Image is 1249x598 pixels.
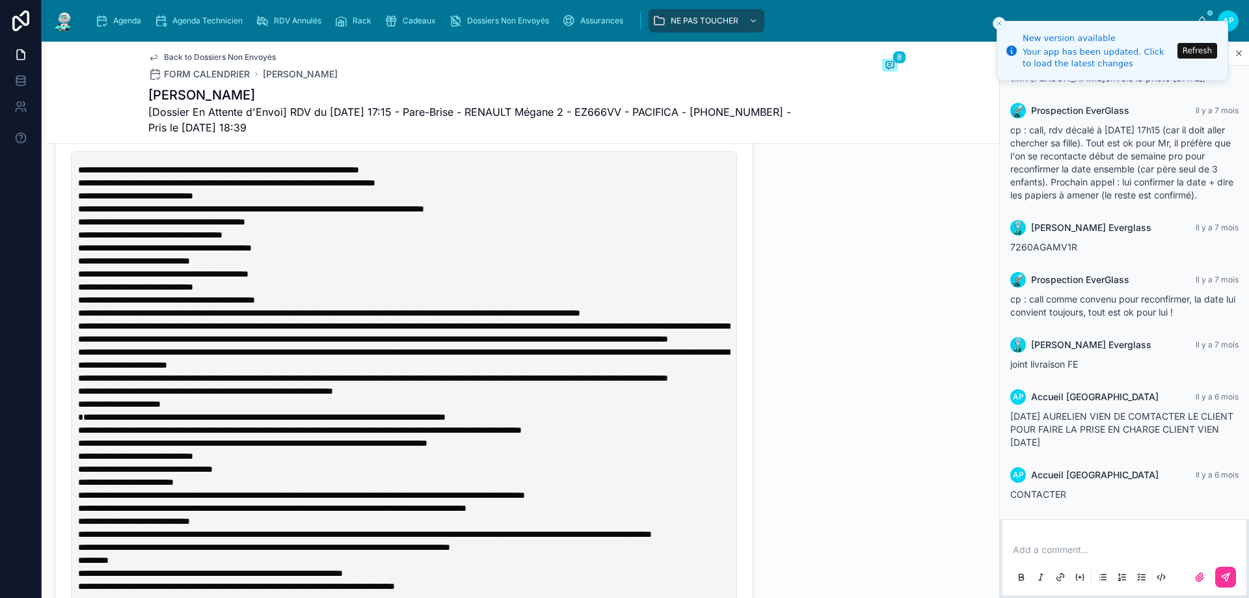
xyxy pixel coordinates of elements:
span: Rack [353,16,371,26]
span: Il y a 7 mois [1196,340,1239,349]
span: Agenda Technicien [172,16,243,26]
a: Back to Dossiers Non Envoyés [148,52,276,62]
span: Back to Dossiers Non Envoyés [164,52,276,62]
button: 8 [882,59,898,74]
a: FORM CALENDRIER [148,68,250,81]
a: Agenda [91,9,150,33]
span: 8 [893,51,906,64]
a: RDV Annulés [252,9,330,33]
span: Accueil [GEOGRAPHIC_DATA] [1031,390,1159,403]
div: New version available [1023,32,1174,45]
a: Assurances [558,9,632,33]
a: Cadeaux [381,9,445,33]
a: Dossiers Non Envoyés [445,9,558,33]
span: RDV Annulés [274,16,321,26]
span: Il y a 7 mois [1196,223,1239,232]
span: NE PAS TOUCHER [671,16,738,26]
a: NE PAS TOUCHER [649,9,764,33]
span: AP [1013,392,1024,402]
img: App logo [52,10,75,31]
span: Agenda [113,16,141,26]
button: Refresh [1177,43,1217,59]
span: (MR [PERSON_NAME]envoie la photo [DATE]) [1010,72,1206,83]
span: Il y a 6 mois [1196,470,1239,480]
h1: [PERSON_NAME] [148,86,800,104]
span: AP [1013,470,1024,480]
a: Rack [330,9,381,33]
div: scrollable content [86,7,1197,35]
button: Close toast [993,17,1006,30]
span: Il y a 6 mois [1196,392,1239,401]
span: FORM CALENDRIER [164,68,250,81]
span: Prospection EverGlass [1031,104,1129,117]
span: Assurances [580,16,623,26]
span: [PERSON_NAME] Everglass [1031,221,1151,234]
span: Dossiers Non Envoyés [467,16,549,26]
div: Your app has been updated. Click to load the latest changes [1023,46,1174,70]
span: [DATE] AURELIEN VIEN DE COMTACTER LE CLIENT POUR FAIRE LA PRISE EN CHARGE CLIENT VIEN [DATE] [1010,411,1233,448]
span: cp : call, rdv décalé à [DATE] 17h15 (car il doit aller chercher sa fille). Tout est ok pour Mr, ... [1010,124,1233,200]
span: AP [1223,16,1234,26]
span: joint livraison FE [1010,359,1078,370]
span: Prospection EverGlass [1031,273,1129,286]
span: Cadeaux [403,16,436,26]
span: cp : call comme convenu pour reconfirmer, la date lui convient toujours, tout est ok pour lui ! [1010,293,1235,318]
a: [PERSON_NAME] [263,68,338,81]
span: [Dossier En Attente d'Envoi] RDV du [DATE] 17:15 - Pare-Brise - RENAULT Mégane 2 - EZ666VV - PACI... [148,104,800,135]
span: CONTACTER [1010,489,1066,500]
span: Il y a 7 mois [1196,105,1239,115]
span: 7260AGAMV1R [1010,241,1077,252]
a: Agenda Technicien [150,9,252,33]
span: Accueil [GEOGRAPHIC_DATA] [1031,469,1159,482]
span: Il y a 7 mois [1196,275,1239,284]
span: [PERSON_NAME] Everglass [1031,338,1151,351]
